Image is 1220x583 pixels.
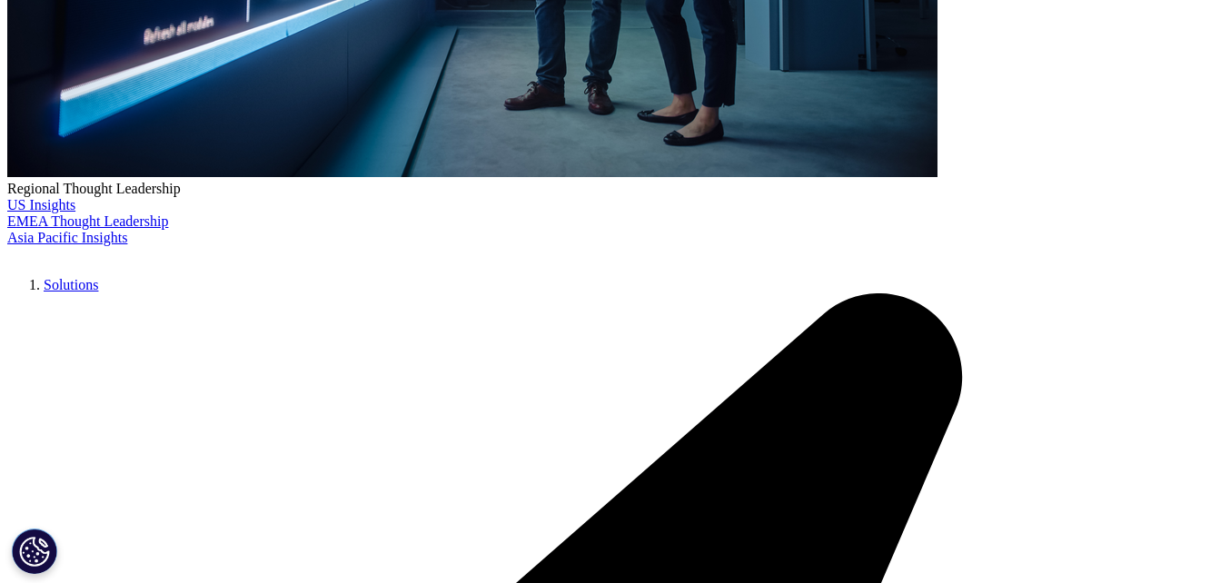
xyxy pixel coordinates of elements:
a: EMEA Thought Leadership [7,213,168,229]
a: Solutions [44,277,98,292]
div: Regional Thought Leadership [7,181,1213,197]
button: Cookies Settings [12,529,57,574]
a: US Insights [7,197,75,212]
a: Asia Pacific Insights [7,230,127,245]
